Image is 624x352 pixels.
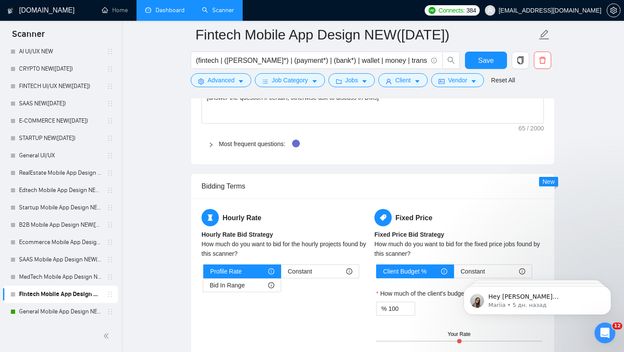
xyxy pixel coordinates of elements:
span: holder [107,169,114,176]
span: Constant [288,265,312,278]
span: holder [107,65,114,72]
b: Hourly Rate Bid Strategy [201,231,273,238]
span: holder [107,256,114,263]
span: Profile Rate [210,265,242,278]
span: New [543,178,555,185]
button: barsJob Categorycaret-down [255,73,325,87]
button: setting [607,3,621,17]
span: copy [512,56,529,64]
span: delete [534,56,551,64]
button: folderJobscaret-down [328,73,375,87]
input: Search Freelance Jobs... [196,55,427,66]
a: STARTUP NEW([DATE]) [19,130,101,147]
span: holder [107,274,114,280]
a: MedTech Mobile App Design NEW([DATE]) [19,268,101,286]
input: Scanner name... [195,24,537,46]
a: Fintech Mobile App Design NEW([DATE]) [19,286,101,303]
input: How much of the client's budget do you want to bid with? [388,302,415,315]
a: CRYPTO NEW([DATE]) [19,60,101,78]
a: setting [607,7,621,14]
button: idcardVendorcaret-down [431,73,484,87]
span: setting [198,78,204,85]
label: How much of the client's budget do you want to bid with? [376,289,533,298]
button: delete [534,52,551,69]
iframe: Intercom live chat [595,323,615,343]
span: user [487,7,493,13]
span: Client Budget % [383,265,426,278]
div: Your Rate [448,330,471,339]
span: holder [107,239,114,246]
span: info-circle [268,282,274,288]
a: Ecommerce Mobile App Design NEW([DATE]) [19,234,101,251]
a: homeHome [102,7,128,14]
button: userClientcaret-down [378,73,428,87]
span: holder [107,308,114,315]
a: SAAS Mobile App Design NEW([DATE]) [19,251,101,268]
h5: Fixed Price [374,209,544,226]
span: right [208,142,214,147]
span: 384 [466,6,476,15]
a: SAAS NEW([DATE]) [19,95,101,112]
a: General UI/UX [19,147,101,164]
span: caret-down [312,78,318,85]
a: Reset All [491,75,515,85]
span: caret-down [414,78,420,85]
span: Bid In Range [210,279,245,292]
textarea: Default answer template: [201,91,544,124]
a: Edtech Mobile App Design NEW([DATE]) [19,182,101,199]
span: caret-down [238,78,244,85]
span: Jobs [345,75,358,85]
a: Most frequent questions: [219,140,285,147]
a: RealEstate Mobile App Design NEW([DATE]) [19,164,101,182]
span: Connects: [439,6,465,15]
span: info-circle [268,268,274,274]
span: user [386,78,392,85]
a: dashboardDashboard [145,7,185,14]
button: Save [465,52,507,69]
span: holder [107,100,114,107]
a: E-COMMERCE NEW([DATE]) [19,112,101,130]
span: Save [478,55,494,66]
span: holder [107,135,114,142]
span: hourglass [201,209,219,226]
div: Bidding Terms [201,174,544,199]
button: settingAdvancedcaret-down [191,73,251,87]
button: copy [512,52,529,69]
div: How much do you want to bid for the fixed price jobs found by this scanner? [374,239,544,258]
span: Job Category [272,75,308,85]
span: Vendor [448,75,467,85]
span: info-circle [441,268,447,274]
div: How much do you want to bid for the hourly projects found by this scanner? [201,239,371,258]
span: info-circle [346,268,352,274]
span: holder [107,187,114,194]
span: Scanner [5,28,52,46]
span: edit [539,29,550,40]
a: General Mobile App Design NEW([DATE]) [19,303,101,320]
a: Startup Mobile App Design NEW([DATE]) [19,199,101,216]
a: B2B Mobile App Design NEW([DATE]) [19,216,101,234]
span: setting [607,7,620,14]
span: folder [336,78,342,85]
span: holder [107,117,114,124]
span: Constant [461,265,485,278]
span: search [443,56,459,64]
a: AI UI/UX NEW [19,43,101,60]
iframe: Intercom notifications сообщение [451,268,624,329]
span: Client [395,75,411,85]
span: caret-down [361,78,367,85]
span: holder [107,83,114,90]
img: logo [7,4,13,18]
span: idcard [439,78,445,85]
div: Most frequent questions: [201,134,544,154]
span: holder [107,204,114,211]
span: bars [262,78,268,85]
a: searchScanner [202,7,234,14]
span: info-circle [431,58,437,63]
span: 12 [612,323,622,329]
span: holder [107,48,114,55]
span: holder [107,222,114,228]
